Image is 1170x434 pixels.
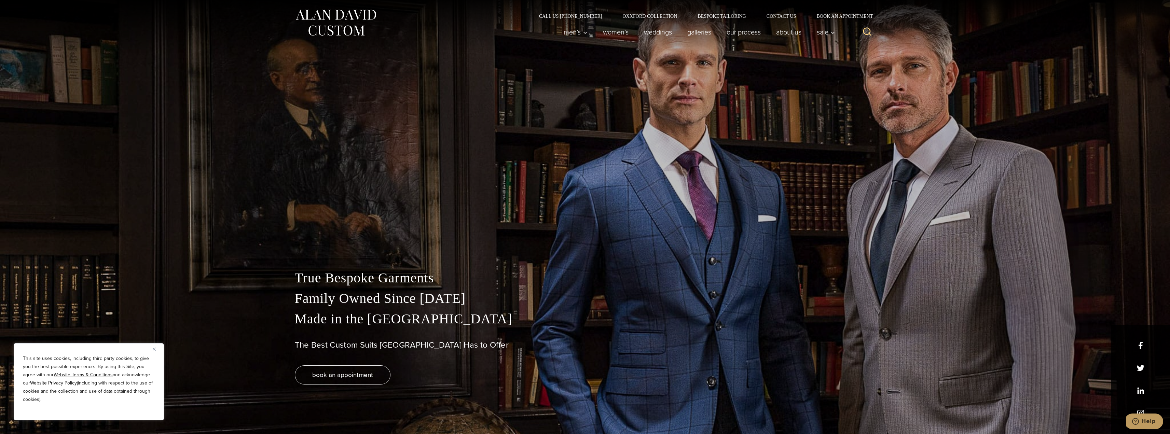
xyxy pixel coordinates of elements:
iframe: Opens a widget where you can chat to one of our agents [1126,414,1163,431]
span: book an appointment [312,370,373,380]
a: Call Us [PHONE_NUMBER] [529,14,612,18]
a: book an appointment [295,365,390,384]
a: Oxxford Collection [612,14,687,18]
img: Alan David Custom [295,8,377,38]
a: Website Terms & Conditions [54,371,113,378]
a: Book an Appointment [806,14,875,18]
a: About Us [768,25,809,39]
button: Sale sub menu toggle [809,25,839,39]
nav: Secondary Navigation [529,14,876,18]
a: Website Privacy Policy [30,379,77,387]
a: Women’s [595,25,636,39]
button: Close [153,345,161,353]
p: This site uses cookies, including third party cookies, to give you the best possible experience. ... [23,354,155,404]
p: True Bespoke Garments Family Owned Since [DATE] Made in the [GEOGRAPHIC_DATA] [295,268,876,329]
img: Close [153,348,156,351]
nav: Primary Navigation [556,25,839,39]
a: Bespoke Tailoring [687,14,756,18]
a: weddings [636,25,679,39]
a: Contact Us [756,14,807,18]
button: View Search Form [859,24,876,40]
h1: The Best Custom Suits [GEOGRAPHIC_DATA] Has to Offer [295,340,876,350]
a: x/twitter [1137,364,1144,372]
a: Galleries [679,25,719,39]
a: Our Process [719,25,768,39]
button: Men’s sub menu toggle [556,25,595,39]
a: linkedin [1137,387,1144,394]
a: facebook [1137,342,1144,349]
a: instagram [1137,409,1144,417]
